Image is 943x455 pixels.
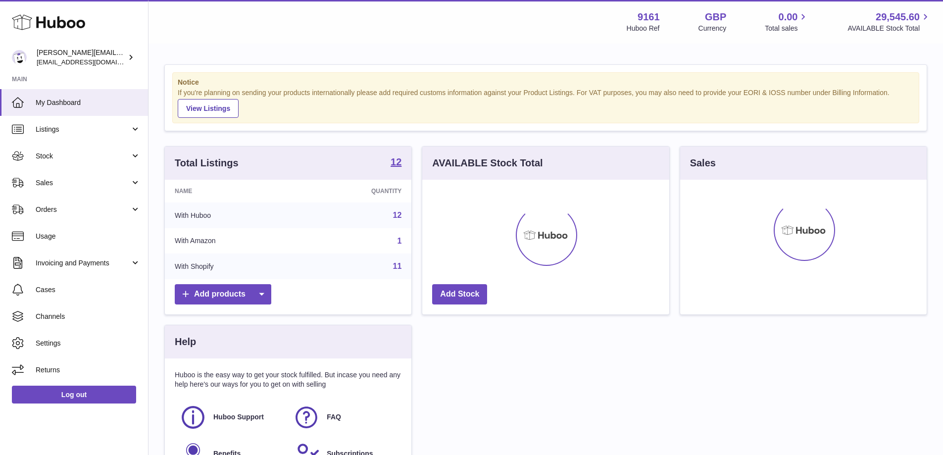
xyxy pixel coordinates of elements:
span: Settings [36,339,141,348]
a: 1 [397,237,401,245]
a: Huboo Support [180,404,283,431]
strong: 9161 [638,10,660,24]
span: Returns [36,365,141,375]
div: If you're planning on sending your products internationally please add required customs informati... [178,88,914,118]
div: Huboo Ref [627,24,660,33]
strong: Notice [178,78,914,87]
span: [EMAIL_ADDRESS][DOMAIN_NAME] [37,58,146,66]
span: Stock [36,152,130,161]
h3: Help [175,335,196,349]
td: With Shopify [165,253,300,279]
a: Log out [12,386,136,404]
a: Add products [175,284,271,304]
span: AVAILABLE Stock Total [847,24,931,33]
a: 12 [391,157,401,169]
a: 11 [393,262,402,270]
a: View Listings [178,99,239,118]
p: Huboo is the easy way to get your stock fulfilled. But incase you need any help here's our ways f... [175,370,401,389]
td: With Amazon [165,228,300,254]
a: FAQ [293,404,397,431]
th: Name [165,180,300,202]
span: Channels [36,312,141,321]
strong: 12 [391,157,401,167]
span: Cases [36,285,141,295]
strong: GBP [705,10,726,24]
h3: Total Listings [175,156,239,170]
a: 0.00 Total sales [765,10,809,33]
span: 29,545.60 [876,10,920,24]
h3: AVAILABLE Stock Total [432,156,543,170]
a: Add Stock [432,284,487,304]
span: 0.00 [779,10,798,24]
span: Listings [36,125,130,134]
span: Huboo Support [213,412,264,422]
div: [PERSON_NAME][EMAIL_ADDRESS][DOMAIN_NAME] [37,48,126,67]
span: Orders [36,205,130,214]
div: Currency [698,24,727,33]
span: My Dashboard [36,98,141,107]
img: amyesmith31@gmail.com [12,50,27,65]
span: Usage [36,232,141,241]
td: With Huboo [165,202,300,228]
span: Invoicing and Payments [36,258,130,268]
span: Sales [36,178,130,188]
span: Total sales [765,24,809,33]
a: 12 [393,211,402,219]
span: FAQ [327,412,341,422]
a: 29,545.60 AVAILABLE Stock Total [847,10,931,33]
h3: Sales [690,156,716,170]
th: Quantity [300,180,412,202]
